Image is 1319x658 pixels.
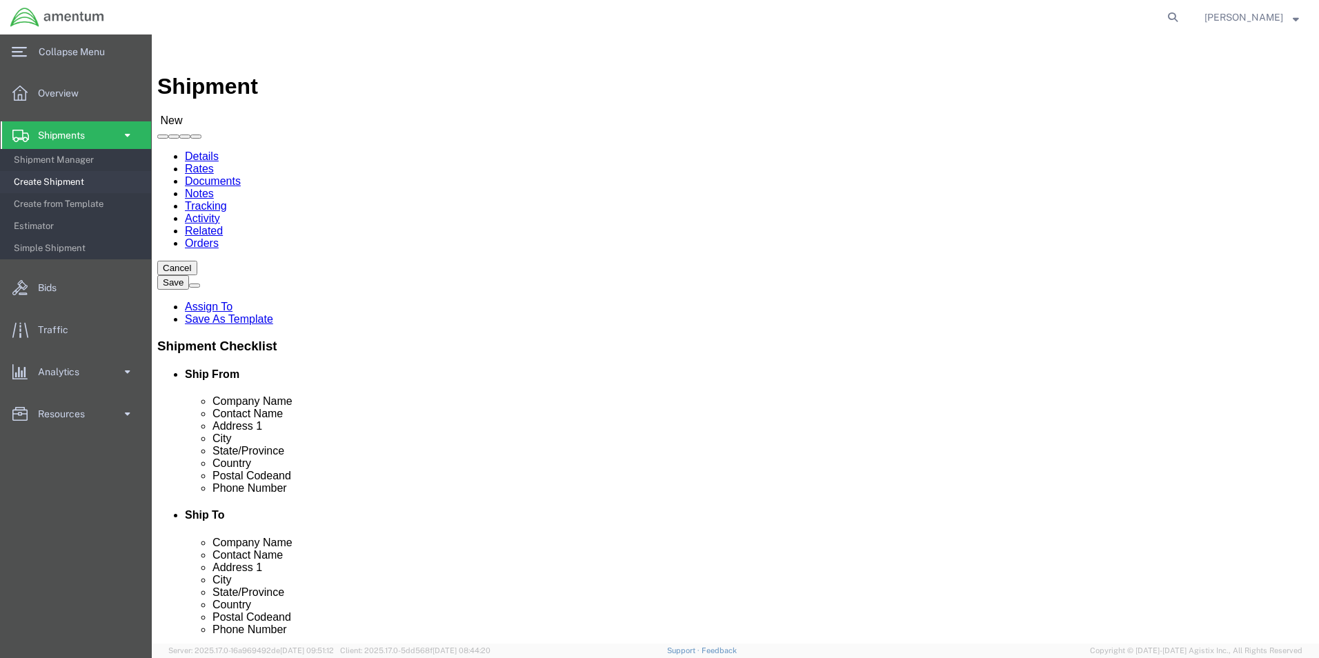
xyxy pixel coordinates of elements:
[14,190,141,218] span: Create from Template
[1,316,151,343] a: Traffic
[1,274,151,301] a: Bids
[702,646,737,655] a: Feedback
[38,79,88,107] span: Overview
[14,212,141,240] span: Estimator
[38,400,95,428] span: Resources
[1,79,151,107] a: Overview
[38,274,66,301] span: Bids
[10,7,105,28] img: logo
[1090,645,1302,657] span: Copyright © [DATE]-[DATE] Agistix Inc., All Rights Reserved
[38,121,95,149] span: Shipments
[39,38,115,66] span: Collapse Menu
[168,646,334,655] span: Server: 2025.17.0-16a969492de
[152,34,1319,644] iframe: FS Legacy Container
[1204,10,1283,25] span: Zachary Bolhuis
[14,168,141,196] span: Create Shipment
[1204,9,1300,26] button: [PERSON_NAME]
[280,646,334,655] span: [DATE] 09:51:12
[14,146,141,174] span: Shipment Manager
[1,358,151,386] a: Analytics
[1,121,151,149] a: Shipments
[14,235,141,262] span: Simple Shipment
[340,646,490,655] span: Client: 2025.17.0-5dd568f
[38,316,78,343] span: Traffic
[433,646,490,655] span: [DATE] 08:44:20
[1,400,151,428] a: Resources
[38,358,89,386] span: Analytics
[667,646,702,655] a: Support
